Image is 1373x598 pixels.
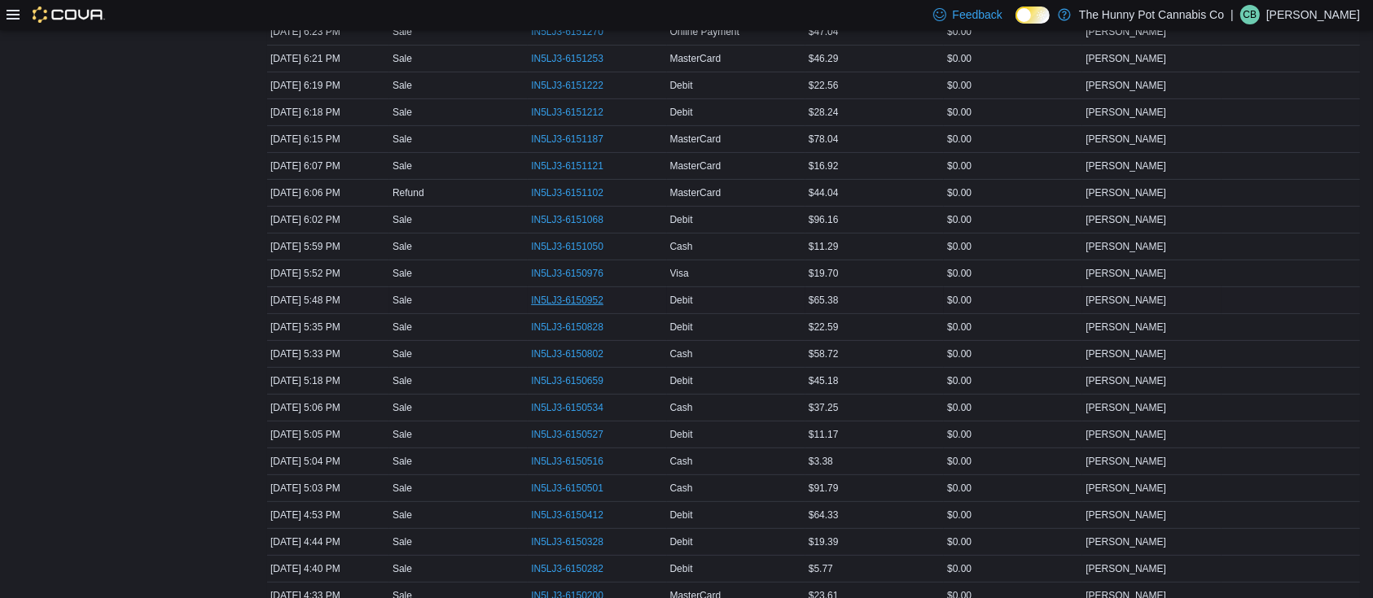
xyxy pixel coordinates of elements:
div: $0.00 [944,210,1082,229]
p: Sale [393,79,412,92]
span: [PERSON_NAME] [1086,133,1166,146]
div: [DATE] 6:06 PM [267,183,389,203]
div: [DATE] 5:18 PM [267,371,389,391]
p: Sale [393,52,412,65]
span: $44.04 [809,186,839,199]
span: $58.72 [809,347,839,360]
span: Cash [670,240,693,253]
span: $47.04 [809,25,839,38]
span: [PERSON_NAME] [1086,79,1166,92]
button: IN5LJ3-6151270 [531,22,620,41]
span: MasterCard [670,52,722,65]
button: IN5LJ3-6150976 [531,264,620,283]
span: Visa [670,267,689,280]
div: [DATE] 4:44 PM [267,532,389,552]
p: | [1230,5,1234,24]
div: $0.00 [944,22,1082,41]
span: Cash [670,455,693,468]
span: Debit [670,428,693,441]
button: IN5LJ3-6150412 [531,505,620,525]
div: [DATE] 5:33 PM [267,344,389,364]
input: Dark Mode [1015,7,1050,24]
span: $22.56 [809,79,839,92]
div: $0.00 [944,317,1082,337]
button: IN5LJ3-6151102 [531,183,620,203]
p: Sale [393,347,412,360]
p: Sale [393,509,412,522]
button: IN5LJ3-6151212 [531,103,620,122]
div: Chelsea Biancaniello [1240,5,1260,24]
div: $0.00 [944,76,1082,95]
div: $0.00 [944,398,1082,417]
span: Debit [670,509,693,522]
div: $0.00 [944,237,1082,256]
div: [DATE] 6:02 PM [267,210,389,229]
div: [DATE] 6:19 PM [267,76,389,95]
button: IN5LJ3-6151222 [531,76,620,95]
div: $0.00 [944,505,1082,525]
span: [PERSON_NAME] [1086,374,1166,387]
span: IN5LJ3-6150802 [531,347,603,360]
div: [DATE] 5:59 PM [267,237,389,256]
span: IN5LJ3-6150282 [531,562,603,575]
span: $65.38 [809,294,839,307]
div: $0.00 [944,103,1082,122]
span: Debit [670,374,693,387]
span: Online Payment [670,25,739,38]
span: [PERSON_NAME] [1086,401,1166,414]
p: Sale [393,159,412,172]
span: [PERSON_NAME] [1086,294,1166,307]
span: Cash [670,347,693,360]
span: MasterCard [670,133,722,146]
span: IN5LJ3-6151187 [531,133,603,146]
div: $0.00 [944,452,1082,471]
span: Debit [670,213,693,226]
span: [PERSON_NAME] [1086,240,1166,253]
span: $78.04 [809,133,839,146]
span: [PERSON_NAME] [1086,535,1166,548]
span: $5.77 [809,562,833,575]
button: IN5LJ3-6151187 [531,129,620,149]
span: IN5LJ3-6151253 [531,52,603,65]
button: IN5LJ3-6150282 [531,559,620,578]
span: IN5LJ3-6150976 [531,267,603,280]
button: IN5LJ3-6150952 [531,290,620,310]
span: IN5LJ3-6151212 [531,106,603,119]
button: IN5LJ3-6151121 [531,156,620,176]
span: IN5LJ3-6151270 [531,25,603,38]
span: Debit [670,79,693,92]
p: Sale [393,455,412,468]
span: [PERSON_NAME] [1086,213,1166,226]
span: Debit [670,106,693,119]
span: $46.29 [809,52,839,65]
button: IN5LJ3-6150828 [531,317,620,337]
button: IN5LJ3-6150534 [531,398,620,417]
p: The Hunny Pot Cannabis Co [1079,5,1224,24]
span: IN5LJ3-6150412 [531,509,603,522]
span: $45.18 [809,374,839,387]
div: [DATE] 5:52 PM [267,264,389,283]
span: [PERSON_NAME] [1086,562,1166,575]
span: Cash [670,482,693,495]
p: Sale [393,535,412,548]
span: $22.59 [809,321,839,334]
span: MasterCard [670,186,722,199]
p: Sale [393,106,412,119]
span: [PERSON_NAME] [1086,321,1166,334]
p: Refund [393,186,424,199]
span: $16.92 [809,159,839,172]
span: [PERSON_NAME] [1086,482,1166,495]
span: $28.24 [809,106,839,119]
span: IN5LJ3-6150516 [531,455,603,468]
div: $0.00 [944,344,1082,364]
button: IN5LJ3-6150501 [531,478,620,498]
span: $96.16 [809,213,839,226]
button: IN5LJ3-6150516 [531,452,620,471]
span: MasterCard [670,159,722,172]
button: IN5LJ3-6150802 [531,344,620,364]
span: [PERSON_NAME] [1086,106,1166,119]
span: Cash [670,401,693,414]
span: [PERSON_NAME] [1086,52,1166,65]
span: [PERSON_NAME] [1086,347,1166,360]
